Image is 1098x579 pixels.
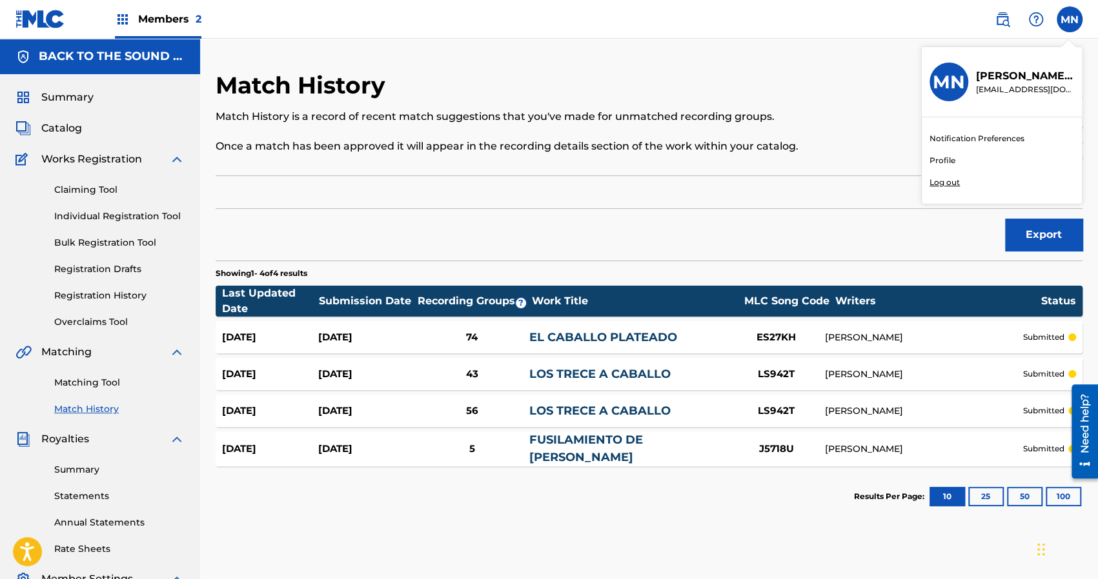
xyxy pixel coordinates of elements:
img: Royalties [15,431,31,447]
p: submitted [1023,368,1064,380]
div: Writers [835,293,1041,309]
p: Once a match has been approved it will appear in the recording details section of the work within... [216,139,883,154]
span: Royalties [41,431,89,447]
div: Submission Date [319,293,416,309]
span: Matching [41,344,92,360]
div: J5718U [728,442,825,456]
button: 10 [930,487,965,506]
a: Overclaims Tool [54,315,185,329]
div: 56 [414,404,530,418]
div: 74 [414,330,530,345]
img: Accounts [15,49,31,64]
p: greattouch77@yahoo.com [976,84,1074,95]
a: EL CABALLO PLATEADO [529,330,677,344]
p: Results Per Page: [854,491,928,502]
span: ? [516,298,526,308]
div: Recording Groups [416,293,532,309]
p: Match History is a record of recent match suggestions that you've made for unmatched recording gr... [216,109,883,124]
a: Registration Drafts [54,262,185,276]
img: help [1028,12,1044,27]
a: Public Search [990,6,1015,32]
span: 2 [196,13,201,25]
h3: MN [933,71,965,93]
a: Rate Sheets [54,542,185,556]
div: Drag [1037,530,1045,569]
p: submitted [1023,443,1064,455]
a: Notification Preferences [930,133,1024,144]
img: Catalog [15,121,31,136]
a: FUSILAMIENTO DE [PERSON_NAME] [529,433,643,464]
img: Summary [15,90,31,105]
a: Claiming Tool [54,183,185,197]
div: [PERSON_NAME] [825,368,1023,381]
a: Profile [930,155,955,166]
a: LOS TRECE A CABALLO [529,367,671,381]
a: Statements [54,489,185,503]
img: search [995,12,1010,27]
div: [DATE] [222,404,318,418]
h2: Match History [216,71,392,100]
div: Work Title [532,293,738,309]
img: expand [169,152,185,167]
div: [PERSON_NAME] [825,331,1023,344]
p: Log out [930,177,960,188]
img: Matching [15,344,32,360]
a: Annual Statements [54,516,185,529]
div: LS942T [728,367,825,382]
div: 5 [414,442,530,456]
div: ES27KH [728,330,825,345]
button: 25 [968,487,1004,506]
div: [DATE] [318,330,414,345]
div: 43 [414,367,530,382]
a: Individual Registration Tool [54,210,185,223]
div: [PERSON_NAME] [825,404,1023,418]
a: LOS TRECE A CABALLO [529,404,671,418]
div: [DATE] [222,330,318,345]
p: submitted [1023,331,1064,343]
iframe: Chat Widget [1033,517,1098,579]
img: Top Rightsholders [115,12,130,27]
div: [DATE] [222,442,318,456]
div: LS942T [728,404,825,418]
a: CatalogCatalog [15,121,82,136]
img: expand [169,344,185,360]
p: Marvin Nolasco [976,68,1074,84]
img: expand [169,431,185,447]
div: [DATE] [222,367,318,382]
p: submitted [1023,405,1064,417]
div: Status [1041,293,1076,309]
div: User Menu [1057,6,1083,32]
a: Matching Tool [54,376,185,389]
img: Works Registration [15,152,32,167]
h5: BACK TO THE SOUND MUSIC [39,49,185,64]
span: Catalog [41,121,82,136]
div: [DATE] [318,404,414,418]
div: [DATE] [318,442,414,456]
button: 50 [1007,487,1042,506]
iframe: Resource Center [1062,380,1098,484]
a: Summary [54,463,185,476]
div: [DATE] [318,367,414,382]
div: MLC Song Code [738,293,835,309]
a: Registration History [54,289,185,302]
div: Help [1023,6,1049,32]
button: Export [1005,219,1083,251]
span: Works Registration [41,152,142,167]
div: Last Updated Date [222,286,319,317]
a: Match History [54,402,185,416]
p: Showing 1 - 4 of 4 results [216,268,307,279]
span: Summary [41,90,94,105]
a: SummarySummary [15,90,94,105]
div: [PERSON_NAME] [825,442,1023,456]
a: Bulk Registration Tool [54,236,185,250]
span: Members [138,12,201,26]
button: 100 [1046,487,1081,506]
img: MLC Logo [15,10,65,28]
